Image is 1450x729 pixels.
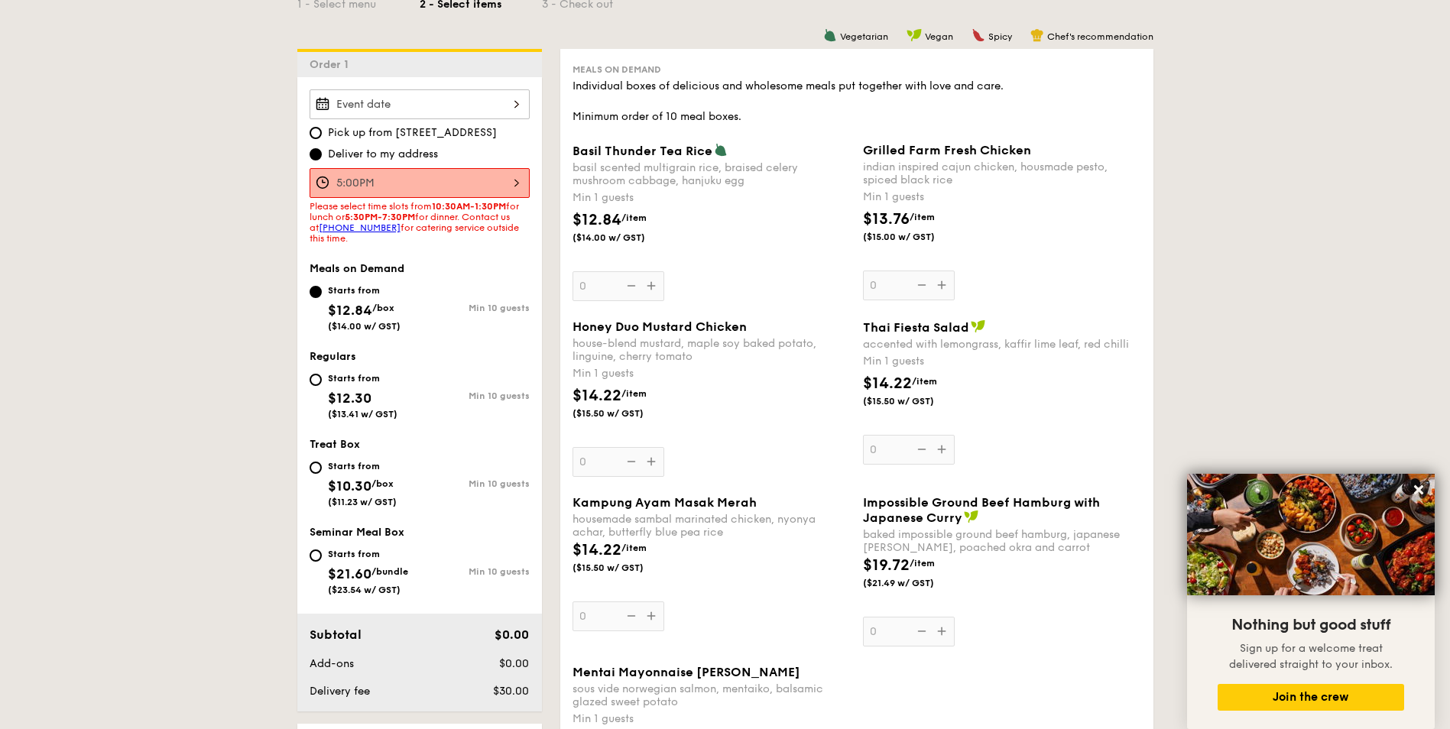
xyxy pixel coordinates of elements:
[328,460,397,472] div: Starts from
[310,685,370,698] span: Delivery fee
[1030,28,1044,42] img: icon-chef-hat.a58ddaea.svg
[573,407,676,420] span: ($15.50 w/ GST)
[310,201,519,244] span: Please select time slots from for lunch or for dinner. Contact us at for catering service outside...
[573,682,851,708] div: sous vide norwegian salmon, mentaiko, balsamic glazed sweet potato
[863,160,1141,186] div: indian inspired cajun chicken, housmade pesto, spiced black rice
[621,388,647,399] span: /item
[621,212,647,223] span: /item
[573,161,851,187] div: basil scented multigrain rice, braised celery mushroom cabbage, hanjuku egg
[420,390,530,401] div: Min 10 guests
[714,143,728,157] img: icon-vegetarian.fe4039eb.svg
[910,212,935,222] span: /item
[621,543,647,553] span: /item
[371,566,408,577] span: /bundle
[573,387,621,405] span: $14.22
[573,211,621,229] span: $12.84
[840,31,888,42] span: Vegetarian
[863,320,969,335] span: Thai Fiesta Salad
[328,565,371,582] span: $21.60
[328,147,438,162] span: Deliver to my address
[573,366,851,381] div: Min 1 guests
[328,497,397,507] span: ($11.23 w/ GST)
[328,409,397,420] span: ($13.41 w/ GST)
[573,79,1141,125] div: Individual boxes of delicious and wholesome meals put together with love and care. Minimum order ...
[863,395,967,407] span: ($15.50 w/ GST)
[310,89,530,119] input: Event date
[493,685,529,698] span: $30.00
[328,372,397,384] div: Starts from
[573,64,661,75] span: Meals on Demand
[1047,31,1153,42] span: Chef's recommendation
[420,566,530,577] div: Min 10 guests
[863,577,967,589] span: ($21.49 w/ GST)
[432,201,506,212] strong: 10:30AM-1:30PM
[345,212,415,222] strong: 5:30PM-7:30PM
[1187,474,1435,595] img: DSC07876-Edit02-Large.jpeg
[310,374,322,386] input: Starts from$12.30($13.41 w/ GST)Min 10 guests
[328,390,371,407] span: $12.30
[964,510,979,523] img: icon-vegan.f8ff3823.svg
[573,562,676,574] span: ($15.50 w/ GST)
[573,319,747,334] span: Honey Duo Mustard Chicken
[372,303,394,313] span: /box
[573,495,757,510] span: Kampung Ayam Masak Merah
[863,528,1141,554] div: baked impossible ground beef hamburg, japanese [PERSON_NAME], poached okra and carrot
[863,143,1031,157] span: Grilled Farm Fresh Chicken
[910,558,935,569] span: /item
[863,190,1141,205] div: Min 1 guests
[328,478,371,494] span: $10.30
[972,28,985,42] img: icon-spicy.37a8142b.svg
[573,190,851,206] div: Min 1 guests
[971,319,986,333] img: icon-vegan.f8ff3823.svg
[310,286,322,298] input: Starts from$12.84/box($14.00 w/ GST)Min 10 guests
[328,321,401,332] span: ($14.00 w/ GST)
[988,31,1012,42] span: Spicy
[495,627,529,642] span: $0.00
[310,657,354,670] span: Add-ons
[573,711,851,727] div: Min 1 guests
[310,262,404,275] span: Meals on Demand
[319,222,401,233] a: [PHONE_NUMBER]
[1229,642,1393,671] span: Sign up for a welcome treat delivered straight to your inbox.
[310,58,355,71] span: Order 1
[328,548,408,560] div: Starts from
[310,148,322,160] input: Deliver to my address
[863,354,1141,369] div: Min 1 guests
[907,28,922,42] img: icon-vegan.f8ff3823.svg
[925,31,953,42] span: Vegan
[328,284,401,296] div: Starts from
[310,462,322,474] input: Starts from$10.30/box($11.23 w/ GST)Min 10 guests
[863,495,1100,525] span: Impossible Ground Beef Hamburg with Japanese Curry
[310,127,322,139] input: Pick up from [STREET_ADDRESS]
[310,549,322,562] input: Starts from$21.60/bundle($23.54 w/ GST)Min 10 guests
[863,210,910,228] span: $13.76
[573,541,621,559] span: $14.22
[328,585,401,595] span: ($23.54 w/ GST)
[371,478,394,489] span: /box
[863,374,912,393] span: $14.22
[863,338,1141,351] div: accented with lemongrass, kaffir lime leaf, red chilli
[1218,684,1404,711] button: Join the crew
[823,28,837,42] img: icon-vegetarian.fe4039eb.svg
[310,526,404,539] span: Seminar Meal Box
[573,144,712,158] span: Basil Thunder Tea Rice
[499,657,529,670] span: $0.00
[420,303,530,313] div: Min 10 guests
[863,556,910,575] span: $19.72
[573,513,851,539] div: housemade sambal marinated chicken, nyonya achar, butterfly blue pea rice
[310,627,362,642] span: Subtotal
[310,438,360,451] span: Treat Box
[310,350,356,363] span: Regulars
[912,376,937,387] span: /item
[1406,478,1431,502] button: Close
[310,168,530,198] input: Event time
[1231,616,1390,634] span: Nothing but good stuff
[863,231,967,243] span: ($15.00 w/ GST)
[573,232,676,244] span: ($14.00 w/ GST)
[573,337,851,363] div: house-blend mustard, maple soy baked potato, linguine, cherry tomato
[328,302,372,319] span: $12.84
[328,125,497,141] span: Pick up from [STREET_ADDRESS]
[420,478,530,489] div: Min 10 guests
[573,665,800,679] span: Mentai Mayonnaise [PERSON_NAME]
